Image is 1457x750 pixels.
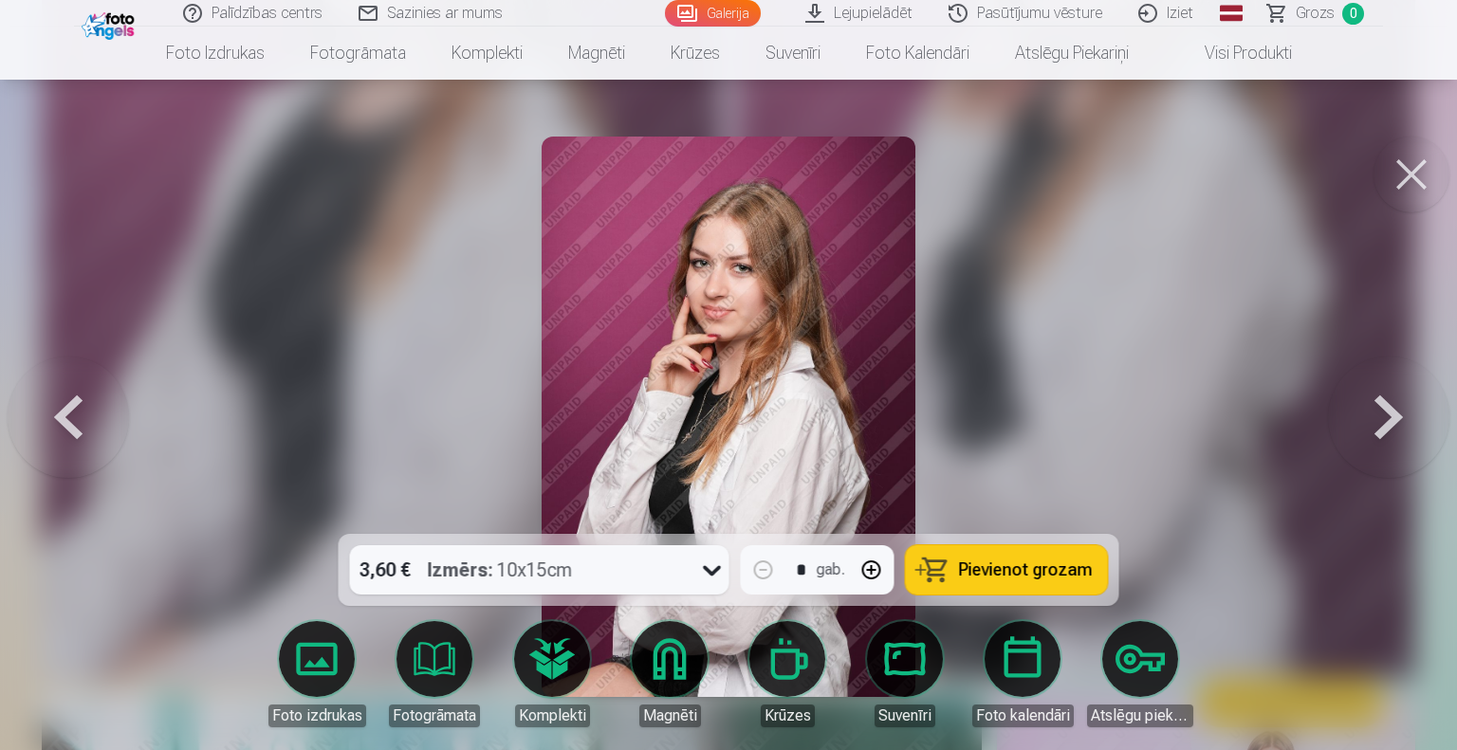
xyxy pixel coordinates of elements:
[761,704,815,727] div: Krūzes
[1087,621,1193,727] a: Atslēgu piekariņi
[428,557,493,583] strong: Izmērs :
[969,621,1076,727] a: Foto kalendāri
[515,704,590,727] div: Komplekti
[429,27,545,80] a: Komplekti
[639,704,701,727] div: Magnēti
[617,621,723,727] a: Magnēti
[143,27,287,80] a: Foto izdrukas
[992,27,1152,80] a: Atslēgu piekariņi
[1152,27,1315,80] a: Visi produkti
[545,27,648,80] a: Magnēti
[959,561,1093,578] span: Pievienot grozam
[82,8,139,40] img: /fa1
[843,27,992,80] a: Foto kalendāri
[1296,2,1335,25] span: Grozs
[1342,3,1364,25] span: 0
[1087,704,1193,727] div: Atslēgu piekariņi
[972,704,1074,727] div: Foto kalendāri
[906,545,1108,595] button: Pievienot grozam
[817,558,845,581] div: gab.
[428,545,573,595] div: 10x15cm
[287,27,429,80] a: Fotogrāmata
[648,27,743,80] a: Krūzes
[268,704,366,727] div: Foto izdrukas
[852,621,958,727] a: Suvenīri
[743,27,843,80] a: Suvenīri
[389,704,480,727] div: Fotogrāmata
[734,621,840,727] a: Krūzes
[499,621,605,727] a: Komplekti
[381,621,488,727] a: Fotogrāmata
[350,545,420,595] div: 3,60 €
[875,704,935,727] div: Suvenīri
[264,621,370,727] a: Foto izdrukas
